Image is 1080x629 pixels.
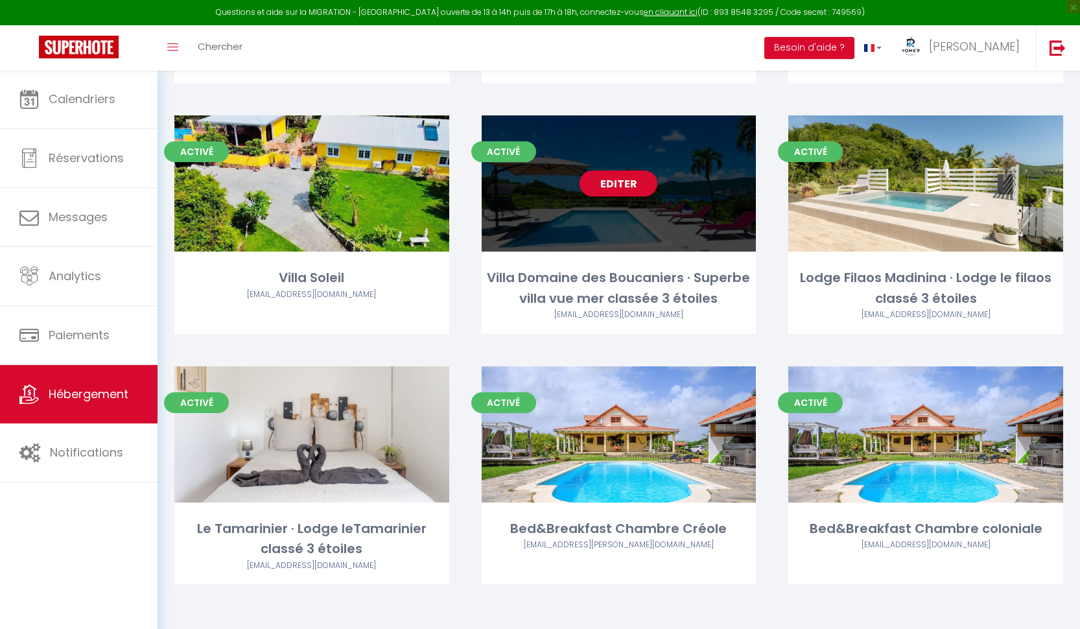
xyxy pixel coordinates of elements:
[764,37,854,59] button: Besoin d'aide ?
[174,268,449,288] div: Villa Soleil
[49,209,108,225] span: Messages
[482,539,757,551] div: Airbnb
[39,36,119,58] img: Super Booking
[164,392,229,413] span: Activé
[482,309,757,321] div: Airbnb
[10,5,49,44] button: Open LiveChat chat widget
[49,386,128,402] span: Hébergement
[778,392,843,413] span: Activé
[174,289,449,301] div: Airbnb
[901,37,921,56] img: ...
[471,141,536,162] span: Activé
[198,40,242,53] span: Chercher
[49,91,115,107] span: Calendriers
[174,560,449,572] div: Airbnb
[164,141,229,162] span: Activé
[471,392,536,413] span: Activé
[788,268,1063,309] div: Lodge Filaos Madinina · Lodge le filaos classé 3 étoiles
[49,327,110,343] span: Paiements
[188,25,252,71] a: Chercher
[174,519,449,560] div: Le Tamarinier · Lodge leTamarinier classé 3 étoiles
[788,519,1063,539] div: Bed&Breakfast Chambre coloniale
[1050,40,1066,56] img: logout
[273,421,351,447] a: Editer
[50,444,123,460] span: Notifications
[891,25,1036,71] a: ... [PERSON_NAME]
[482,519,757,539] div: Bed&Breakfast Chambre Créole
[887,421,965,447] a: Editer
[788,309,1063,321] div: Airbnb
[580,421,657,447] a: Editer
[49,150,124,166] span: Réservations
[644,6,698,18] a: en cliquant ici
[788,539,1063,551] div: Airbnb
[49,268,101,284] span: Analytics
[929,38,1020,54] span: [PERSON_NAME]
[482,268,757,309] div: Villa Domaine des Boucaniers · Superbe villa vue mer classée 3 étoiles
[887,171,965,196] a: Editer
[580,171,657,196] a: Editer
[778,141,843,162] span: Activé
[273,171,351,196] a: Editer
